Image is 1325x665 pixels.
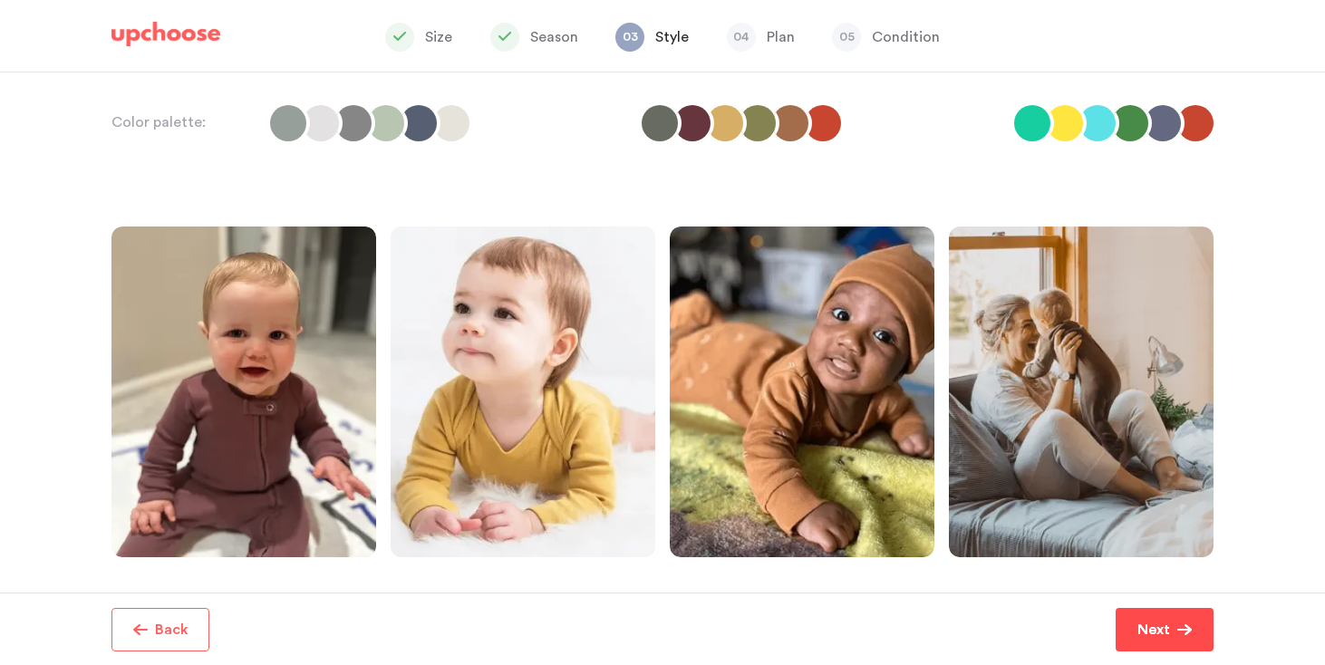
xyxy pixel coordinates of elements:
[832,23,861,52] span: 05
[615,23,644,52] span: 03
[155,619,189,641] p: Back
[425,26,452,48] p: Size
[111,608,209,651] button: Back
[727,23,756,52] span: 04
[111,22,220,47] img: UpChoose
[111,22,220,55] a: UpChoose
[767,26,795,48] p: Plan
[872,26,940,48] p: Condition
[530,26,578,48] p: Season
[1137,619,1170,641] p: Next
[1116,608,1214,651] button: Next
[655,26,689,48] p: Style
